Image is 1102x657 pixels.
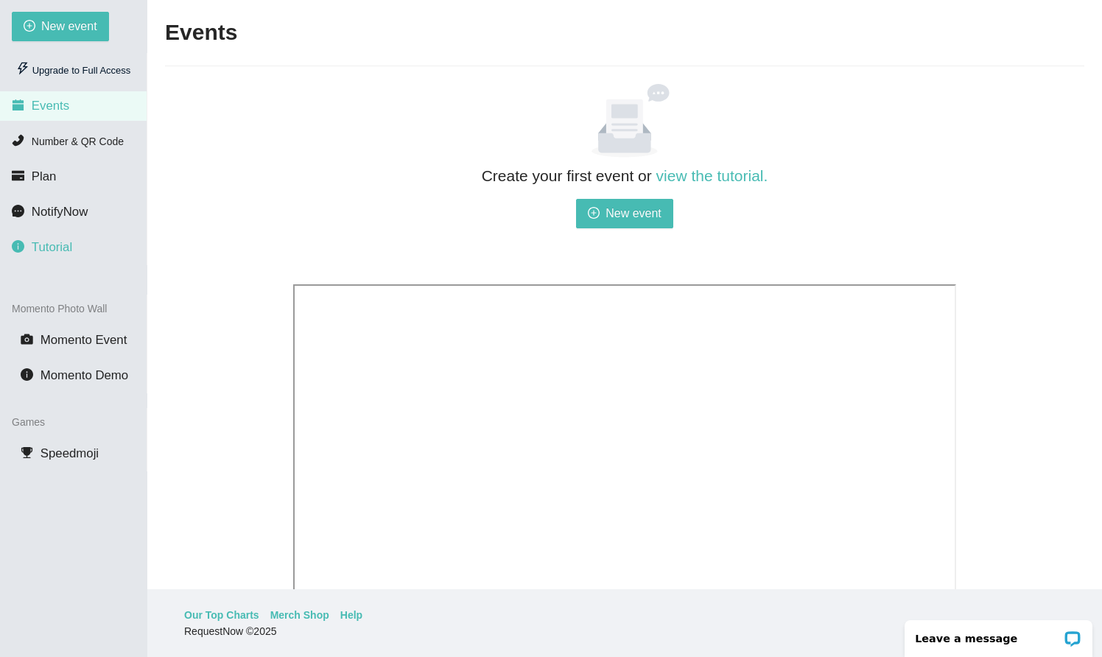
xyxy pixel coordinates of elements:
h2: Create your first event or [293,164,956,188]
span: Momento Event [41,333,127,347]
span: credit-card [12,169,24,182]
span: calendar [12,99,24,111]
a: Help [340,607,362,623]
span: plus-circle [588,207,600,221]
span: Events [32,99,69,113]
span: info-circle [21,368,33,381]
span: Plan [32,169,57,183]
a: Our Top Charts [184,607,259,623]
div: Upgrade to Full Access [12,56,135,85]
span: Tutorial [32,240,72,254]
span: New event [41,17,97,35]
span: camera [21,333,33,345]
span: Speedmoji [41,446,99,460]
span: Momento Demo [41,368,128,382]
span: trophy [21,446,33,459]
span: Number & QR Code [32,136,124,147]
button: plus-circleNew event [576,199,673,228]
span: thunderbolt [16,62,29,75]
span: New event [606,204,661,222]
span: info-circle [12,240,24,253]
span: message [12,205,24,217]
span: phone [12,134,24,147]
span: plus-circle [24,20,35,34]
h2: Events [165,18,237,48]
a: view the tutorial. [656,167,768,184]
div: RequestNow © 2025 [184,623,1061,639]
span: NotifyNow [32,205,88,219]
iframe: LiveChat chat widget [895,611,1102,657]
a: Merch Shop [270,607,329,623]
button: plus-circleNew event [12,12,109,41]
